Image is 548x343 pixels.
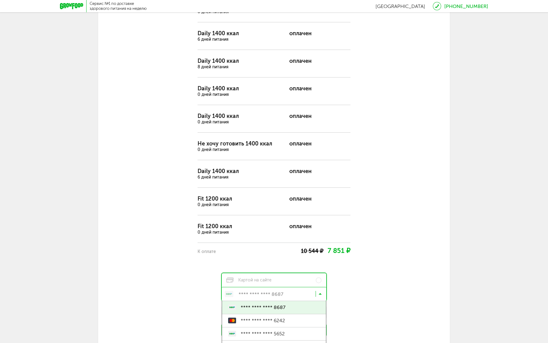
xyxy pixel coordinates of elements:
tr: оплачен [198,223,350,235]
td: Daily 1400 ккал [198,168,289,180]
td: Daily 1400 ккал [198,113,289,125]
div: 0 дней питания [198,119,289,125]
tr: оплачен [198,140,350,152]
div: 0 дней питания [198,230,289,235]
td: Daily 1400 ккал [198,58,289,70]
span: Картой на сайте [226,277,272,283]
div: 0 дней питания [198,147,289,152]
div: 6 дней питания [198,175,289,180]
div: 6 дней питания [198,37,289,42]
div: 0 дней питания [198,92,289,97]
div: Сервис №1 по доставке здорового питания на неделю [90,1,147,11]
span: [GEOGRAPHIC_DATA] [376,3,425,9]
td: Fit 1200 ккал [198,223,289,235]
a: [PHONE_NUMBER] [444,3,488,9]
span: 7 851 ₽ [328,247,350,255]
tr: оплачен [198,58,350,70]
div: К оплате [198,248,243,255]
td: Daily 1400 ккал [198,85,289,97]
tr: оплачен [198,113,350,125]
div: 0 дней питания [198,202,289,207]
tr: оплачен [198,168,350,180]
td: Не хочу готовить 1400 ккал [198,140,289,152]
td: Daily 1400 ккал [198,30,289,42]
button: Оплатить 7 851 ₽ [221,324,327,336]
div: 8 дней питания [198,64,289,70]
tr: оплачен [198,195,350,207]
tr: оплачен [198,85,350,97]
td: Fit 1200 ккал [198,195,289,207]
span: 10 544 ₽ [301,248,323,254]
tr: оплачен [198,30,350,42]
